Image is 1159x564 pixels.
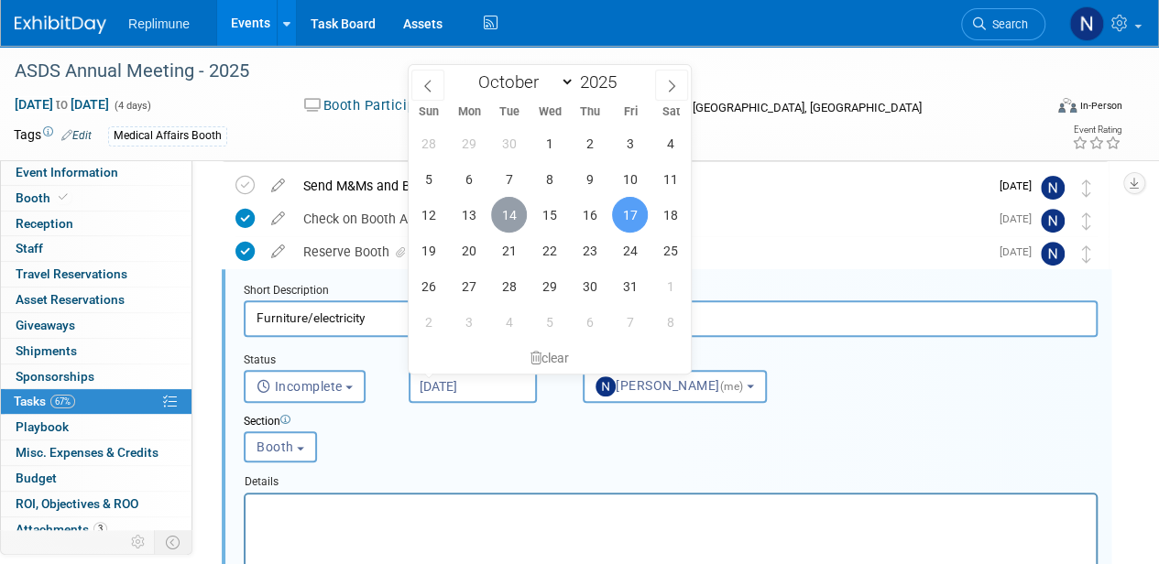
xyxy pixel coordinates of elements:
[409,106,449,118] span: Sun
[583,370,767,403] button: [PERSON_NAME](me)
[612,268,648,304] span: October 31, 2025
[531,125,567,161] span: October 1, 2025
[16,369,94,384] span: Sponsorships
[410,233,446,268] span: October 19, 2025
[491,268,527,304] span: October 28, 2025
[961,8,1045,40] a: Search
[451,268,487,304] span: October 27, 2025
[449,106,489,118] span: Mon
[1041,176,1065,200] img: Nicole Schaeffner
[108,126,227,146] div: Medical Affairs Booth
[612,233,648,268] span: October 24, 2025
[612,125,648,161] span: October 3, 2025
[612,304,648,340] span: November 7, 2025
[16,266,127,281] span: Travel Reservations
[1041,209,1065,233] img: Nicole Schaeffner
[1,466,191,491] a: Budget
[244,370,366,403] button: Incomplete
[409,342,691,374] div: clear
[572,125,607,161] span: October 2, 2025
[1,262,191,287] a: Travel Reservations
[294,236,989,267] div: Reserve Booth
[652,268,688,304] span: November 1, 2025
[491,233,527,268] span: October 21, 2025
[1,236,191,261] a: Staff
[298,96,462,115] button: Booth Participation
[113,100,151,112] span: (4 days)
[16,445,159,460] span: Misc. Expenses & Credits
[1,415,191,439] a: Playbook
[1,389,191,414] a: Tasks67%
[692,101,921,114] span: [GEOGRAPHIC_DATA], [GEOGRAPHIC_DATA]
[451,304,487,340] span: November 3, 2025
[14,125,92,146] td: Tags
[1082,212,1091,230] i: Move task
[572,233,607,268] span: October 23, 2025
[16,471,57,485] span: Budget
[1058,98,1077,113] img: Format-Inperson.png
[294,203,989,234] div: Check on Booth Assignment
[16,318,75,332] span: Giveaways
[489,106,530,118] span: Tue
[1000,179,1041,192] span: [DATE]
[1,313,191,338] a: Giveaways
[652,233,688,268] span: October 25, 2025
[410,161,446,197] span: October 5, 2025
[572,304,607,340] span: November 6, 2025
[451,125,487,161] span: September 29, 2025
[652,197,688,233] span: October 18, 2025
[244,414,1024,431] div: Section
[128,16,190,31] span: Replimune
[410,268,446,304] span: October 26, 2025
[1,440,191,465] a: Misc. Expenses & Credits
[244,300,1098,336] input: Name of task or a short description
[1079,99,1122,113] div: In-Person
[1082,245,1091,263] i: Move task
[1,364,191,389] a: Sponsorships
[1000,245,1041,258] span: [DATE]
[244,352,381,370] div: Status
[59,192,68,202] i: Booth reservation complete
[294,170,989,201] div: Send M&Ms and Brochures
[1041,242,1065,266] img: Nicole Schaeffner
[1000,212,1041,225] span: [DATE]
[262,178,294,194] a: edit
[451,161,487,197] span: October 6, 2025
[16,419,69,434] span: Playbook
[410,304,446,340] span: November 2, 2025
[1,211,191,236] a: Reception
[596,378,747,393] span: [PERSON_NAME]
[531,268,567,304] span: October 29, 2025
[16,343,77,358] span: Shipments
[410,197,446,233] span: October 12, 2025
[612,161,648,197] span: October 10, 2025
[1,160,191,185] a: Event Information
[16,292,125,307] span: Asset Reservations
[14,394,75,408] span: Tasks
[491,197,527,233] span: October 14, 2025
[8,55,1028,88] div: ASDS Annual Meeting - 2025
[531,233,567,268] span: October 22, 2025
[61,129,92,142] a: Edit
[610,106,651,118] span: Fri
[572,161,607,197] span: October 9, 2025
[262,244,294,260] a: edit
[1,287,191,312] a: Asset Reservations
[469,70,574,93] select: Month
[16,165,118,179] span: Event Information
[244,283,1098,300] div: Short Description
[491,125,527,161] span: September 30, 2025
[257,379,343,394] span: Incomplete
[491,304,527,340] span: November 4, 2025
[1082,179,1091,197] i: Move task
[960,95,1122,123] div: Event Format
[530,106,570,118] span: Wed
[1,339,191,363] a: Shipments
[262,211,294,227] a: edit
[531,304,567,340] span: November 5, 2025
[986,17,1028,31] span: Search
[15,16,106,34] img: ExhibitDay
[50,395,75,408] span: 67%
[16,496,138,511] span: ROI, Objectives & ROO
